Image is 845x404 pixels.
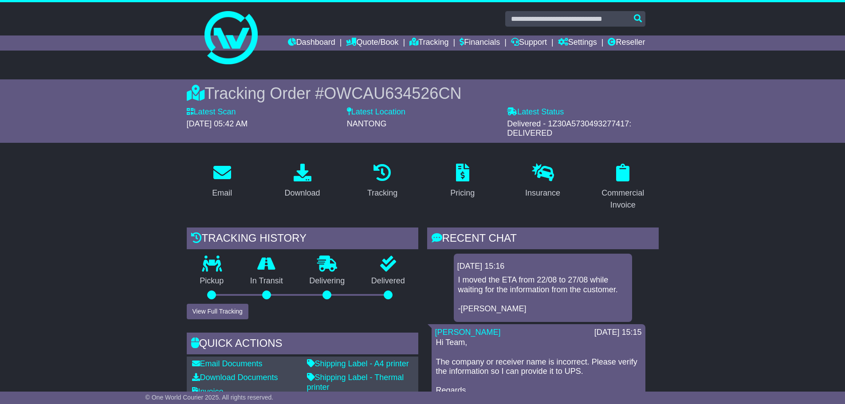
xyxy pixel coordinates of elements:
[237,276,296,286] p: In Transit
[288,35,335,51] a: Dashboard
[511,35,547,51] a: Support
[347,107,405,117] label: Latest Location
[324,84,461,102] span: OWCAU634526CN
[358,276,418,286] p: Delivered
[296,276,358,286] p: Delivering
[187,304,248,319] button: View Full Tracking
[187,84,659,103] div: Tracking Order #
[206,161,238,202] a: Email
[192,387,224,396] a: Invoice
[192,359,263,368] a: Email Documents
[460,35,500,51] a: Financials
[587,161,659,214] a: Commercial Invoice
[307,373,404,392] a: Shipping Label - Thermal printer
[427,227,659,251] div: RECENT CHAT
[435,328,501,337] a: [PERSON_NAME]
[519,161,566,202] a: Insurance
[187,119,248,128] span: [DATE] 05:42 AM
[346,35,398,51] a: Quote/Book
[608,35,645,51] a: Reseller
[187,227,418,251] div: Tracking history
[279,161,326,202] a: Download
[525,187,560,199] div: Insurance
[507,107,564,117] label: Latest Status
[457,262,629,271] div: [DATE] 15:16
[558,35,597,51] a: Settings
[507,119,631,138] span: Delivered - 1Z30A5730493277417: DELIVERED
[409,35,448,51] a: Tracking
[450,187,475,199] div: Pricing
[347,119,387,128] span: NANTONG
[458,275,628,314] p: I moved the ETA from 22/08 to 27/08 while waiting for the information from the customer. -[PERSON...
[367,187,397,199] div: Tracking
[145,394,274,401] span: © One World Courier 2025. All rights reserved.
[187,333,418,357] div: Quick Actions
[284,187,320,199] div: Download
[187,276,237,286] p: Pickup
[187,107,236,117] label: Latest Scan
[594,328,642,337] div: [DATE] 15:15
[192,373,278,382] a: Download Documents
[593,187,653,211] div: Commercial Invoice
[212,187,232,199] div: Email
[307,359,409,368] a: Shipping Label - A4 printer
[444,161,480,202] a: Pricing
[362,161,403,202] a: Tracking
